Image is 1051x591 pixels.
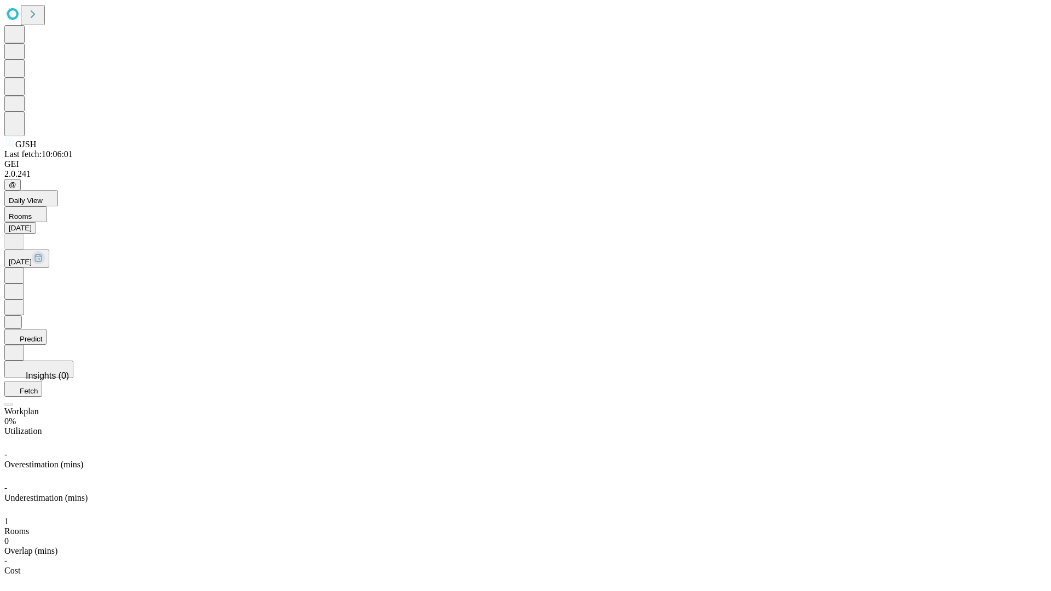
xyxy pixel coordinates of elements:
[26,371,69,380] span: Insights (0)
[4,159,1047,169] div: GEI
[9,196,43,205] span: Daily View
[4,546,57,555] span: Overlap (mins)
[4,493,88,502] span: Underestimation (mins)
[4,179,21,190] button: @
[4,206,47,222] button: Rooms
[9,258,32,266] span: [DATE]
[4,517,9,526] span: 1
[4,222,36,234] button: [DATE]
[4,536,9,546] span: 0
[4,381,42,397] button: Fetch
[4,426,42,436] span: Utilization
[4,556,7,565] span: -
[4,416,16,426] span: 0%
[4,566,20,575] span: Cost
[4,460,83,469] span: Overestimation (mins)
[4,329,47,345] button: Predict
[4,361,73,378] button: Insights (0)
[9,181,16,189] span: @
[15,140,36,149] span: GJSH
[9,212,32,221] span: Rooms
[4,169,1047,179] div: 2.0.241
[4,483,7,493] span: -
[4,190,58,206] button: Daily View
[4,407,39,416] span: Workplan
[4,450,7,459] span: -
[4,250,49,268] button: [DATE]
[4,149,73,159] span: Last fetch: 10:06:01
[4,526,29,536] span: Rooms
